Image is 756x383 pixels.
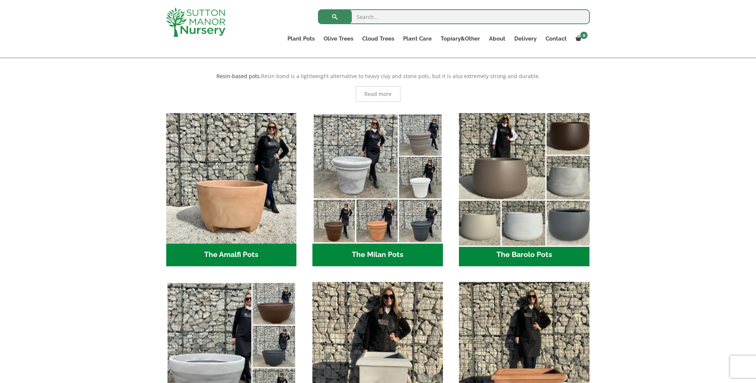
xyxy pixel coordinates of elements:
[166,113,297,266] a: Visit product category The Amalfi Pots
[571,33,590,44] a: 0
[580,32,588,39] span: 0
[436,33,484,44] a: Topiary&Other
[166,113,297,244] img: The Amalfi Pots
[312,244,443,267] h2: The Milan Pots
[484,33,509,44] a: About
[456,110,592,247] img: The Barolo Pots
[283,33,319,44] a: Plant Pots
[166,7,225,37] img: logo
[319,33,358,44] a: Olive Trees
[541,33,571,44] a: Contact
[364,91,392,97] span: Read more
[166,72,590,81] p: Resin bond is a lightweight alternative to heavy clay and stone pots, but it is also extremely st...
[318,9,590,24] input: Search...
[399,33,436,44] a: Plant Care
[166,244,297,267] h2: The Amalfi Pots
[312,113,443,266] a: Visit product category The Milan Pots
[459,244,589,267] h2: The Barolo Pots
[312,113,443,244] img: The Milan Pots
[358,33,399,44] a: Cloud Trees
[216,73,261,80] strong: Resin-based pots.
[509,33,541,44] a: Delivery
[459,113,589,266] a: Visit product category The Barolo Pots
